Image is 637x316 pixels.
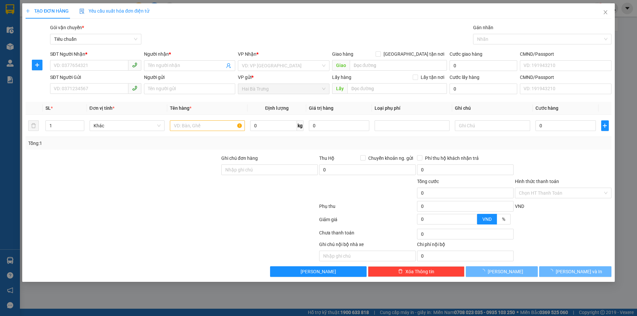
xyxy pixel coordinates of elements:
[242,84,325,94] span: Hai Bà Trưng
[481,269,488,274] span: loading
[405,268,434,275] span: Xóa Thông tin
[450,60,517,71] input: Cước giao hàng
[32,62,42,68] span: plus
[372,102,452,115] th: Loại phụ phí
[319,241,416,251] div: Ghi chú nội bộ nhà xe
[482,217,492,222] span: VND
[265,105,289,111] span: Định lượng
[473,25,493,30] label: Gán nhãn
[535,105,558,111] span: Cước hàng
[319,156,334,161] span: Thu Hộ
[332,83,347,94] span: Lấy
[170,105,191,111] span: Tên hàng
[548,269,556,274] span: loading
[596,3,615,22] button: Close
[450,84,517,94] input: Cước lấy hàng
[502,217,505,222] span: %
[319,251,416,261] input: Nhập ghi chú
[50,25,84,30] span: Gói vận chuyển
[455,120,530,131] input: Ghi Chú
[238,74,329,81] div: VP gửi
[32,60,42,70] button: plus
[515,204,524,209] span: VND
[418,74,447,81] span: Lấy tận nơi
[381,50,447,58] span: [GEOGRAPHIC_DATA] tận nơi
[26,9,30,13] span: plus
[350,60,447,71] input: Dọc đường
[94,121,161,131] span: Khác
[28,120,39,131] button: delete
[90,105,114,111] span: Đơn vị tính
[297,120,304,131] span: kg
[318,203,416,214] div: Phụ thu
[50,74,141,81] div: SĐT Người Gửi
[602,123,608,128] span: plus
[238,51,257,57] span: VP Nhận
[466,266,538,277] button: [PERSON_NAME]
[226,63,232,68] span: user-add
[221,156,258,161] label: Ghi chú đơn hàng
[309,105,333,111] span: Giá trị hàng
[301,268,336,275] span: [PERSON_NAME]
[520,50,611,58] div: CMND/Passport
[347,83,447,94] input: Dọc đường
[144,50,235,58] div: Người nhận
[488,268,524,275] span: [PERSON_NAME]
[54,34,137,44] span: Tiêu chuẩn
[170,120,245,131] input: VD: Bàn, Ghế
[515,179,559,184] label: Hình thức thanh toán
[368,266,465,277] button: deleteXóa Thông tin
[144,74,235,81] div: Người gửi
[556,268,602,275] span: [PERSON_NAME] và In
[422,155,481,162] span: Phí thu hộ khách nhận trả
[318,216,416,227] div: Giảm giá
[332,75,351,80] span: Lấy hàng
[79,9,85,14] img: icon
[270,266,367,277] button: [PERSON_NAME]
[309,120,369,131] input: 0
[50,50,141,58] div: SĐT Người Nhận
[79,8,149,14] span: Yêu cầu xuất hóa đơn điện tử
[132,86,137,91] span: phone
[601,120,608,131] button: plus
[417,241,514,251] div: Chi phí nội bộ
[46,105,51,111] span: SL
[417,179,439,184] span: Tổng cước
[398,269,403,274] span: delete
[26,8,69,14] span: TẠO ĐƠN HÀNG
[132,62,137,68] span: phone
[332,51,353,57] span: Giao hàng
[520,74,611,81] div: CMND/Passport
[450,75,479,80] label: Cước lấy hàng
[453,102,533,115] th: Ghi chú
[366,155,416,162] span: Chuyển khoản ng. gửi
[28,140,246,147] div: Tổng: 1
[318,229,416,241] div: Chưa thanh toán
[603,10,608,15] span: close
[539,266,611,277] button: [PERSON_NAME] và In
[332,60,350,71] span: Giao
[450,51,482,57] label: Cước giao hàng
[221,164,318,175] input: Ghi chú đơn hàng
